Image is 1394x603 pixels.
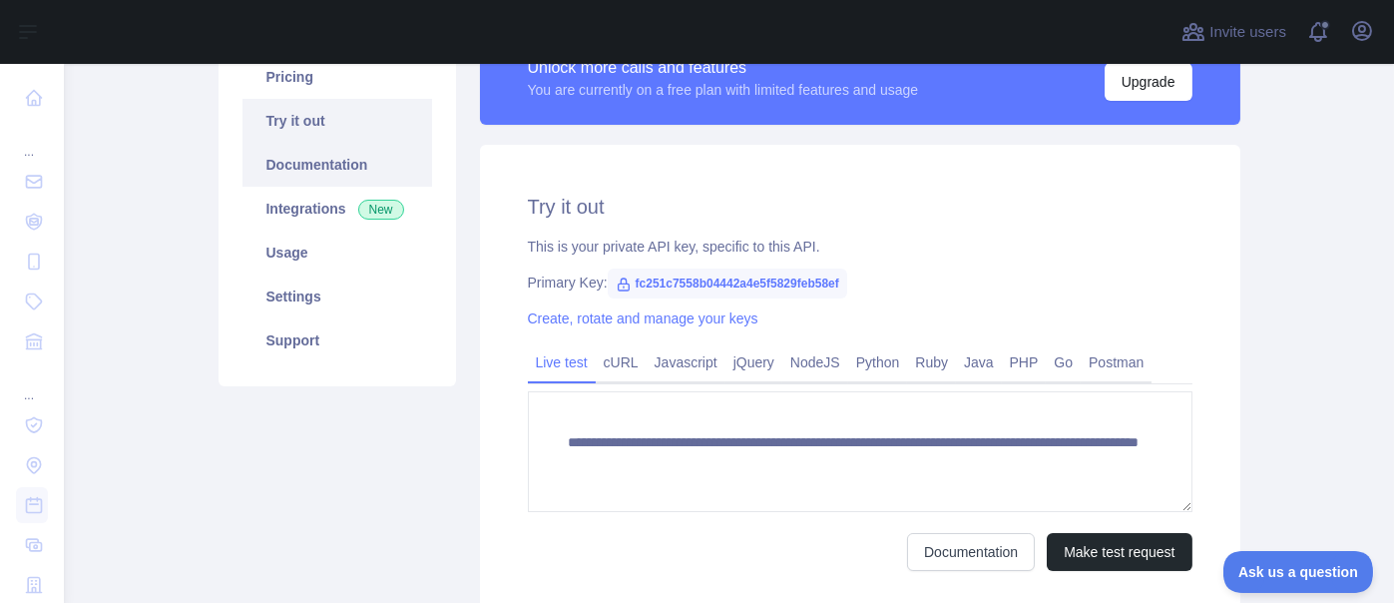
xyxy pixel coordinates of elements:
[1105,63,1192,101] button: Upgrade
[242,99,432,143] a: Try it out
[1046,346,1081,378] a: Go
[596,346,647,378] a: cURL
[528,273,1192,293] div: Primary Key:
[242,275,432,318] a: Settings
[16,120,48,160] div: ...
[16,363,48,403] div: ...
[1081,346,1152,378] a: Postman
[848,346,908,378] a: Python
[1002,346,1047,378] a: PHP
[528,80,919,100] div: You are currently on a free plan with limited features and usage
[608,269,847,299] span: fc251c7558b04442a4e5f5829feb58ef
[242,231,432,275] a: Usage
[647,346,725,378] a: Javascript
[242,187,432,231] a: Integrations New
[242,55,432,99] a: Pricing
[242,143,432,187] a: Documentation
[725,346,782,378] a: jQuery
[1047,533,1191,571] button: Make test request
[907,533,1035,571] a: Documentation
[528,237,1192,257] div: This is your private API key, specific to this API.
[956,346,1002,378] a: Java
[907,346,956,378] a: Ruby
[782,346,848,378] a: NodeJS
[528,56,919,80] div: Unlock more calls and features
[528,310,758,326] a: Create, rotate and manage your keys
[242,318,432,362] a: Support
[1177,16,1290,48] button: Invite users
[1209,21,1286,44] span: Invite users
[528,346,596,378] a: Live test
[1223,551,1374,593] iframe: Toggle Customer Support
[528,193,1192,221] h2: Try it out
[358,200,404,220] span: New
